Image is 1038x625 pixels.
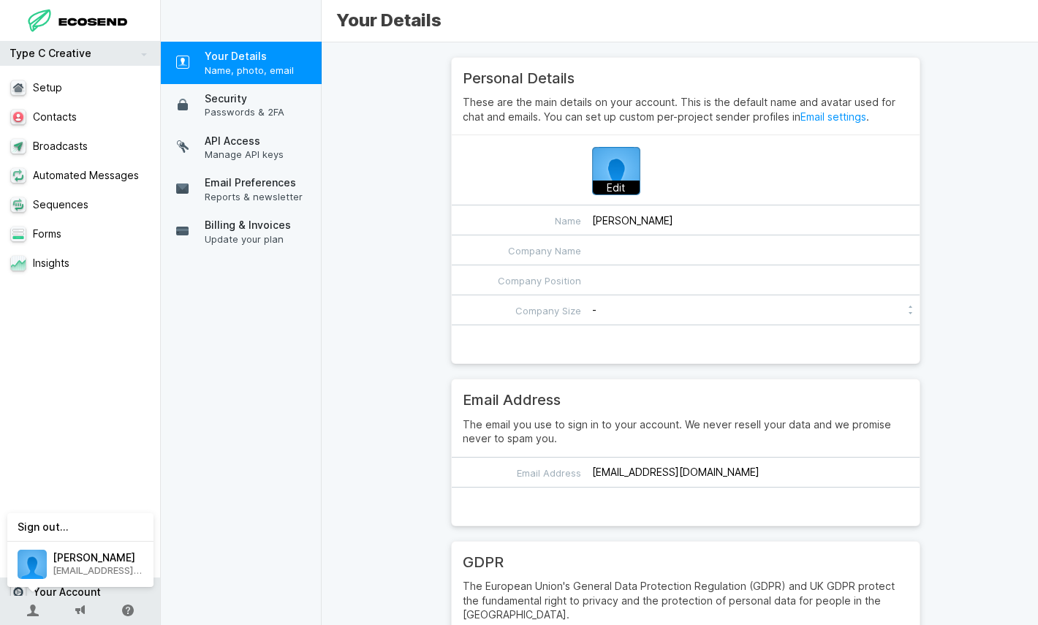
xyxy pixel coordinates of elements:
[205,105,325,118] span: Passwords & 2FA
[18,550,47,579] img: be493083dcb56aa0a48ddf5dd84027e0
[205,134,325,148] span: API Access
[452,265,920,295] input: Company Position
[593,181,640,195] p: Edit
[463,417,909,446] p: The email you use to sign in to your account. We never resell your data and we promise never to s...
[452,458,920,487] input: Email Address
[463,391,909,409] h2: Email Address
[205,49,325,64] span: Your Details
[592,295,920,325] select: Company Size
[463,553,909,571] h2: GDPR
[205,190,325,203] span: Reports & newsletter
[205,175,325,190] span: Email Preferences
[205,232,325,246] span: Update your plan
[329,9,449,32] span: Your Details
[53,552,143,564] span: [PERSON_NAME]
[205,148,325,161] span: Manage API keys
[161,42,333,84] a: Your DetailsName, photo, email
[463,579,909,622] p: The European Union's General Data Protection Regulation (GDPR) and UK GDPR protect the fundamenta...
[53,565,143,577] span: [EMAIL_ADDRESS][DOMAIN_NAME]
[463,69,909,87] h2: Personal Details
[7,542,154,587] a: [PERSON_NAME][EMAIL_ADDRESS][DOMAIN_NAME]
[161,126,333,169] a: API AccessManage API keys
[205,64,325,77] span: Name, photo, email
[800,110,866,123] a: Email settings
[205,91,325,106] span: Security
[205,218,325,232] span: Billing & Invoices
[452,205,920,235] input: Name
[161,84,333,126] a: SecurityPasswords & 2FA
[161,168,333,211] a: Email PreferencesReports & newsletter
[7,513,154,541] a: Sign out…
[463,95,909,124] p: These are the main details on your account. This is the default name and avatar used for chat and...
[452,235,920,265] input: Company Name
[161,211,333,253] a: Billing & InvoicesUpdate your plan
